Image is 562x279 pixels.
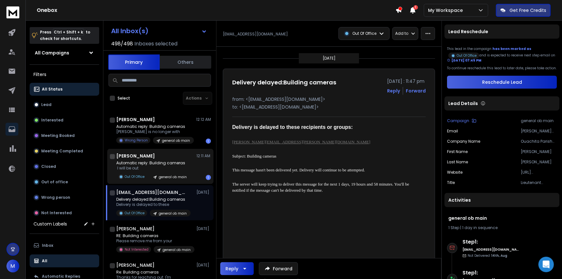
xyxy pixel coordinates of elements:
[462,247,519,252] h6: [EMAIL_ADDRESS][DOMAIN_NAME]
[232,96,426,102] p: from: <[EMAIL_ADDRESS][DOMAIN_NAME]>
[496,4,551,17] button: Get Free Credits
[106,24,212,37] button: All Inbox(s)
[116,270,194,275] p: Re: Building cameras
[118,96,130,101] label: Select
[232,139,370,144] a: [PERSON_NAME][EMAIL_ADDRESS][PERSON_NAME][DOMAIN_NAME]
[116,129,194,134] p: [PERSON_NAME] is no longer with
[232,167,420,173] p: This message hasn't been delivered yet. Delivery will continue to be attempted.
[159,211,187,216] p: general ob main
[30,207,99,219] button: Not Interested
[447,139,480,144] p: Company Name
[6,260,19,273] button: M
[116,197,191,202] p: Delivery delayed:Building cameras
[41,210,72,216] p: Not Interested
[457,53,477,58] p: Out Of Office
[444,193,559,207] div: Activities
[41,133,75,138] p: Meeting Booked
[30,145,99,158] button: Meeting Completed
[30,46,99,59] button: All Campaigns
[232,78,336,87] h1: Delivery delayed:Building cameras
[447,170,462,175] p: website
[232,124,353,130] font: Delivery is delayed to these recipients or groups:
[116,189,187,196] h1: [EMAIL_ADDRESS][DOMAIN_NAME]
[206,175,211,180] div: 1
[448,215,556,221] h1: general ob main
[159,175,187,179] p: general ob main
[125,138,148,143] p: Wrong Person
[33,221,67,227] h3: Custom Labels
[196,153,211,159] p: 12:11 AM
[116,226,155,232] h1: [PERSON_NAME]
[395,31,408,36] p: Add to
[387,78,426,84] p: [DATE] : 11:47 pm
[42,274,80,279] p: Automatic Replies
[462,238,519,246] h6: Step 1 :
[521,118,557,123] p: general ob main
[162,138,190,143] p: general ob main
[116,166,191,171] p: I will be out
[116,116,155,123] h1: [PERSON_NAME]
[448,28,488,35] p: Lead Reschedule
[428,7,465,14] p: My Workspace
[111,40,133,48] span: 498 / 498
[447,118,469,123] p: Campaign
[447,58,481,63] div: [DATE] 07:45 PM
[196,263,211,268] p: [DATE]
[196,117,211,122] p: 12:12 AM
[220,262,254,275] button: Reply
[108,54,160,70] button: Primary
[125,211,145,216] p: Out Of Office
[521,170,557,175] p: [URL][DOMAIN_NAME]
[37,6,395,14] h1: Onebox
[448,225,459,230] span: 1 Step
[125,174,145,179] p: Out Of Office
[259,262,298,275] button: Forward
[538,257,554,272] div: Open Intercom Messenger
[116,202,191,207] p: Delivery is delayed to these
[223,32,288,37] p: [EMAIL_ADDRESS][DOMAIN_NAME]
[116,262,155,268] h1: [PERSON_NAME]
[30,191,99,204] button: Wrong person
[206,139,211,144] div: 1
[42,87,62,92] p: All Status
[41,179,68,185] p: Out of office
[41,118,63,123] p: Interested
[447,46,557,63] div: This lead in the campaign and is expected to receive next step email on
[116,153,155,159] h1: [PERSON_NAME]
[30,239,99,252] button: Inbox
[116,238,194,244] p: Please remove me from your
[447,180,455,185] p: title
[111,28,148,34] h1: All Inbox(s)
[492,46,531,51] span: has been marked as
[352,31,376,36] p: Out Of Office
[30,114,99,127] button: Interested
[160,55,211,69] button: Others
[41,164,56,169] p: Closed
[196,190,211,195] p: [DATE]
[521,159,557,165] p: [PERSON_NAME]
[30,83,99,96] button: All Status
[30,255,99,267] button: All
[448,100,478,107] p: Lead Details
[42,258,47,264] p: All
[163,247,191,252] p: general ob main
[116,160,191,166] p: Automatic reply: Building cameras
[125,247,148,252] p: Not Interested
[448,225,556,230] div: |
[232,104,426,110] p: to: <[EMAIL_ADDRESS][DOMAIN_NAME]>
[447,129,458,134] p: Email
[510,7,546,14] p: Get Free Credits
[232,181,420,194] p: The server will keep trying to deliver this message for the next 1 days, 19 hours and 58 minutes....
[387,88,400,94] button: Reply
[447,118,476,123] button: Campaign
[491,253,507,258] span: 14th, Aug
[406,88,426,94] div: Forward
[42,243,53,248] p: Inbox
[447,159,468,165] p: Last Name
[41,149,83,154] p: Meeting Completed
[468,253,507,258] p: Not Delivered
[447,76,557,89] button: Reschedule Lead
[521,149,557,154] p: [PERSON_NAME]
